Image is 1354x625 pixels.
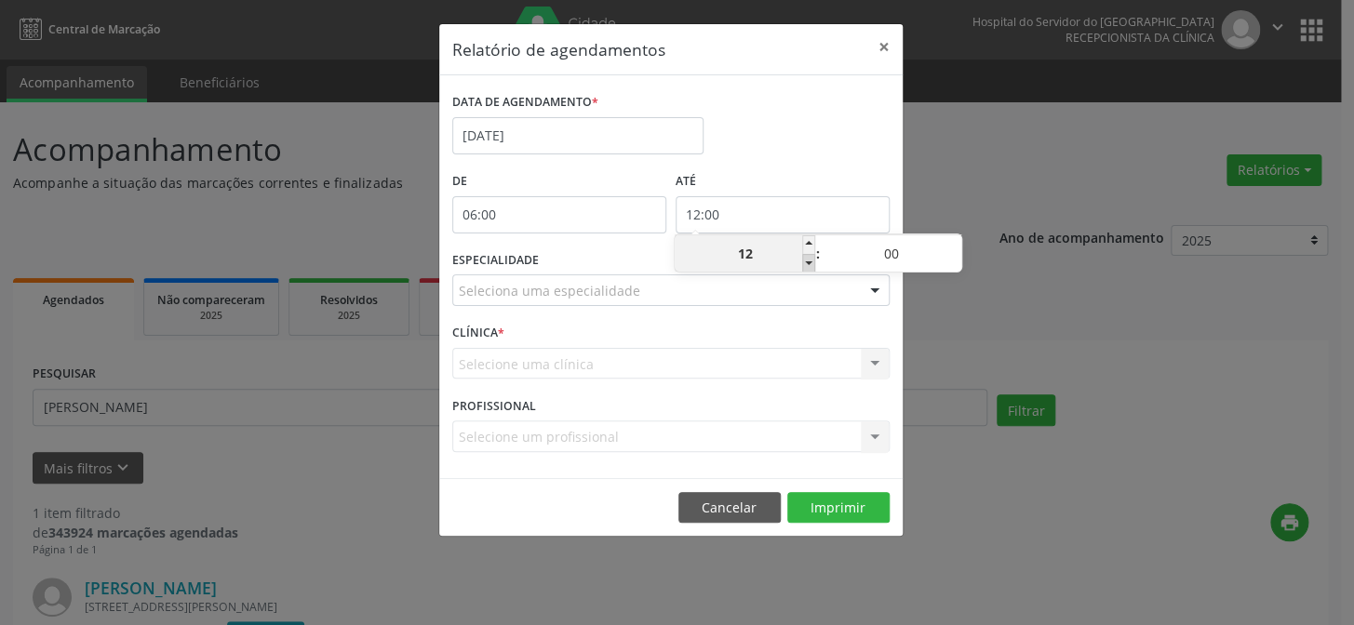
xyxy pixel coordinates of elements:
[676,167,890,196] label: ATÉ
[452,37,665,61] h5: Relatório de agendamentos
[452,196,666,233] input: Selecione o horário inicial
[452,246,539,275] label: ESPECIALIDADE
[452,167,666,196] label: De
[675,235,815,273] input: Hour
[452,392,536,420] label: PROFISSIONAL
[821,235,961,273] input: Minute
[459,281,640,300] span: Seleciona uma especialidade
[787,492,890,524] button: Imprimir
[452,319,504,348] label: CLÍNICA
[865,24,903,70] button: Close
[452,117,704,154] input: Selecione uma data ou intervalo
[815,235,821,273] span: :
[676,196,890,233] input: Selecione o horário final
[452,88,598,117] label: DATA DE AGENDAMENTO
[678,492,781,524] button: Cancelar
